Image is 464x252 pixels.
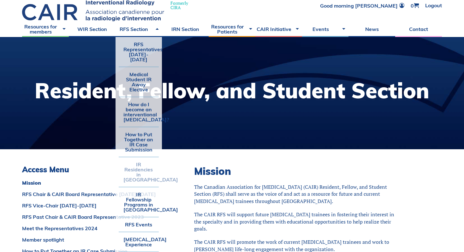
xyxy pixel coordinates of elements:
a: Resources for members [22,21,69,37]
a: RFS Section [116,21,162,37]
a: RFS Past Chair & CAIR Board Representative 2023 [22,214,163,219]
h2: Mission [194,165,395,177]
h1: Resident, Fellow, and Student Section [35,80,429,101]
a: RFS Representatives [DATE]-[DATE] [119,37,159,67]
a: Member spotlight [22,237,163,242]
a: Meet the Representatives 2024 [22,226,163,231]
a: Logout [425,3,442,8]
a: Events [302,21,349,37]
a: 0 [411,3,419,8]
a: Resources for Patients [209,21,255,37]
h3: Access Menu [22,165,163,174]
a: IRN Section [162,21,209,37]
a: Good morning [PERSON_NAME] [320,3,404,8]
a: WIR Section [69,21,116,37]
span: Formerly CIRA [170,1,188,10]
p: The CAIR RFS will support future [MEDICAL_DATA] trainees in fostering their interest in the speci... [194,211,395,232]
a: Contact [395,21,442,37]
a: RFS Vice-Chair [DATE]-[DATE] [22,203,163,208]
a: Mission [22,180,163,185]
a: [MEDICAL_DATA] Experience [119,232,159,252]
p: The Canadian Association for [MEDICAL_DATA] (CAIR) Resident, Fellow, and Student Section (RFS) sh... [194,183,395,205]
a: IR Fellowship Programs in [GEOGRAPHIC_DATA] [119,187,159,217]
a: How to Put Together an IR Case Submission [119,127,159,157]
a: CAIR Initiative [255,21,302,37]
a: RFS Events [119,217,159,232]
a: RFS Chair & CAIR Board Representative [DATE]-[DATE] [22,192,163,197]
a: News [348,21,395,37]
a: IR Residencies in [GEOGRAPHIC_DATA] [119,157,159,187]
a: Medical Student IR Away Elective [119,67,159,97]
a: How do I become an interventional [MEDICAL_DATA]? [119,97,159,127]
